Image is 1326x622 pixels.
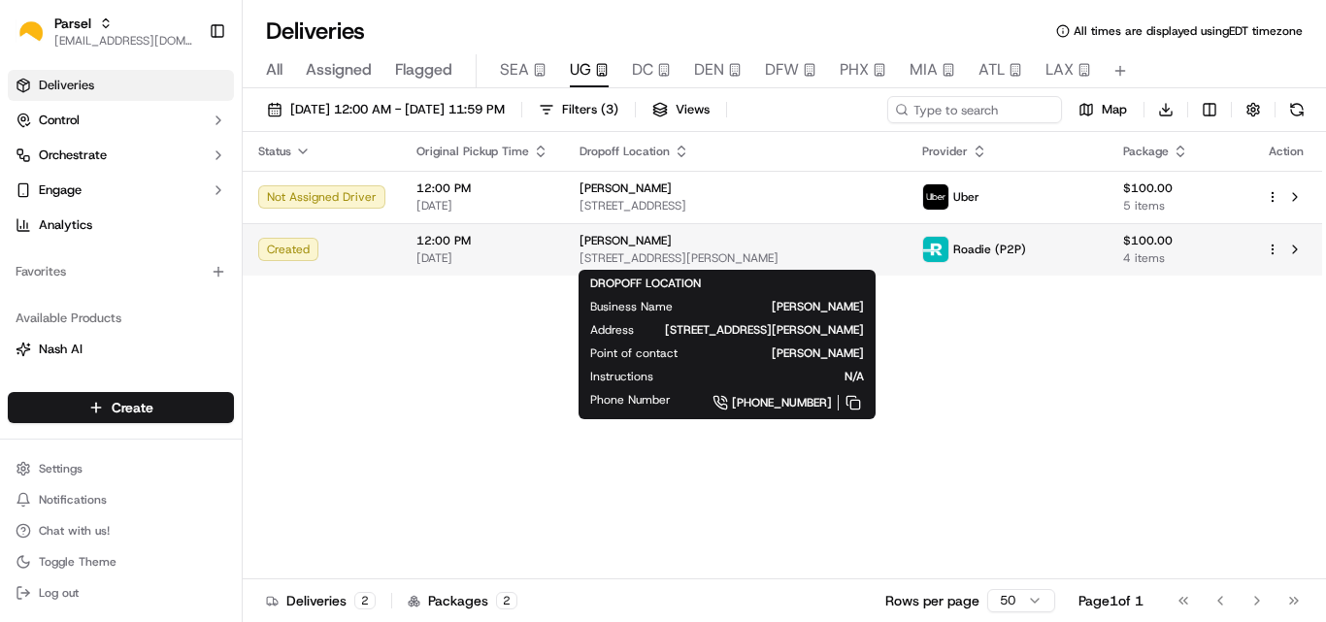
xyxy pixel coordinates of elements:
button: Log out [8,579,234,606]
div: 2 [496,592,517,609]
button: Toggle Theme [8,548,234,575]
input: Type to search [887,96,1062,123]
button: Refresh [1283,96,1310,123]
span: Settings [39,461,83,476]
div: Favorites [8,256,234,287]
a: Analytics [8,210,234,241]
img: roadie-logo-v2.jpg [923,237,948,262]
span: UG [570,58,591,82]
span: [PERSON_NAME] [580,233,672,248]
input: Got a question? Start typing here... [50,125,349,146]
span: Filters [562,101,618,118]
span: 5 items [1123,198,1235,213]
span: Chat with us! [39,523,110,539]
span: [STREET_ADDRESS][PERSON_NAME] [580,250,891,266]
div: 📗 [19,283,35,299]
button: Parsel [54,14,91,33]
img: uber-new-logo.jpeg [923,184,948,210]
span: 12:00 PM [416,233,548,248]
span: N/A [684,369,864,384]
a: 💻API Documentation [156,274,319,309]
span: Status [258,144,291,159]
h1: Deliveries [266,16,365,47]
span: Views [676,101,710,118]
button: Fleet [8,369,234,400]
span: Original Pickup Time [416,144,529,159]
span: Analytics [39,216,92,234]
span: Log out [39,585,79,601]
span: SEA [500,58,529,82]
div: Available Products [8,303,234,334]
span: All times are displayed using EDT timezone [1074,23,1303,39]
a: Fleet [16,376,226,393]
button: Orchestrate [8,140,234,171]
span: [PHONE_NUMBER] [732,395,832,410]
span: MIA [910,58,938,82]
a: 📗Knowledge Base [12,274,156,309]
span: All [266,58,282,82]
span: DROPOFF LOCATION [590,276,701,291]
span: Map [1102,101,1127,118]
span: Flagged [395,58,452,82]
button: Nash AI [8,334,234,365]
span: DC [632,58,653,82]
button: Views [644,96,718,123]
span: ATL [978,58,1005,82]
button: Control [8,105,234,136]
span: Knowledge Base [39,281,149,301]
button: [EMAIL_ADDRESS][DOMAIN_NAME] [54,33,193,49]
span: [STREET_ADDRESS][PERSON_NAME] [665,322,864,338]
span: [PERSON_NAME] [580,180,672,196]
div: Start new chat [66,185,318,205]
span: Nash AI [39,341,83,358]
span: [DATE] [416,250,548,266]
span: [DATE] [416,198,548,213]
div: Action [1266,144,1307,159]
span: Engage [39,181,82,199]
button: Filters(3) [530,96,627,123]
span: Fleet [39,376,67,393]
span: $100.00 [1123,180,1235,196]
span: Uber [953,189,979,205]
span: Control [39,112,80,129]
a: Nash AI [16,341,226,358]
img: Parsel [16,16,47,47]
span: $100.00 [1123,233,1235,248]
span: [STREET_ADDRESS] [580,198,891,213]
span: LAX [1045,58,1074,82]
button: Engage [8,175,234,206]
span: Business Name [590,299,673,314]
button: Map [1070,96,1136,123]
a: Deliveries [8,70,234,101]
div: Page 1 of 1 [1078,591,1144,610]
img: 1736555255976-a54dd68f-1ca7-489b-9aae-adbdc363a1c4 [19,185,54,220]
button: Notifications [8,486,234,513]
span: 12:00 PM [416,180,548,196]
span: Instructions [590,369,653,384]
span: Provider [922,144,968,159]
div: Packages [408,591,517,610]
span: Assigned [306,58,372,82]
span: PHX [840,58,869,82]
button: [DATE] 12:00 AM - [DATE] 11:59 PM [258,96,514,123]
span: Address [590,322,634,338]
div: 💻 [164,283,180,299]
span: Deliveries [39,77,94,94]
span: Package [1123,144,1169,159]
button: Chat with us! [8,517,234,544]
span: Phone Number [590,392,671,408]
span: Create [112,398,153,417]
a: [PHONE_NUMBER] [702,392,864,413]
span: [PERSON_NAME] [704,299,864,314]
span: [PERSON_NAME] [709,345,864,361]
span: ( 3 ) [601,101,618,118]
span: API Documentation [183,281,312,301]
button: Start new chat [330,191,353,214]
span: Roadie (P2P) [953,242,1026,257]
span: Orchestrate [39,147,107,164]
span: DEN [694,58,724,82]
div: 2 [354,592,376,609]
div: Deliveries [266,591,376,610]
